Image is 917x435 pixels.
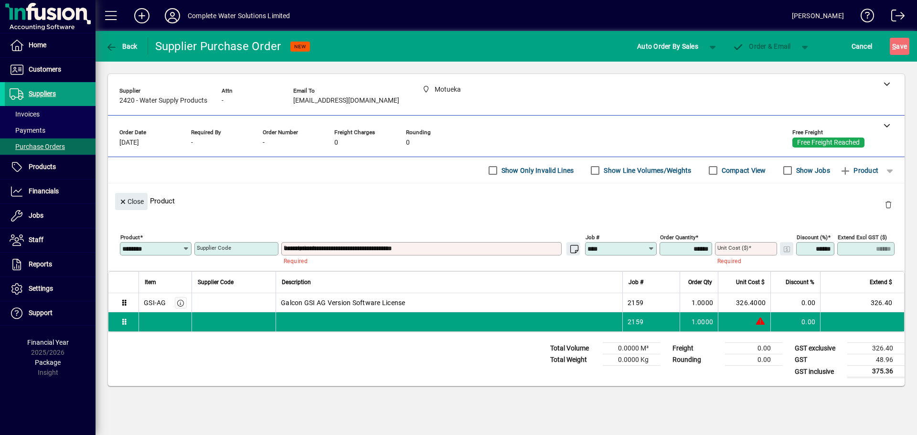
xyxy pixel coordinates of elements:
[849,38,875,55] button: Cancel
[106,42,138,50] span: Back
[155,39,281,54] div: Supplier Purchase Order
[629,277,643,287] span: Job #
[282,277,311,287] span: Description
[725,343,782,354] td: 0.00
[119,139,139,147] span: [DATE]
[29,236,43,244] span: Staff
[847,366,905,378] td: 375.36
[852,39,873,54] span: Cancel
[720,166,766,175] label: Compact View
[294,43,306,50] span: NEW
[786,277,814,287] span: Discount %
[5,33,96,57] a: Home
[877,200,900,209] app-page-header-button: Delete
[5,204,96,228] a: Jobs
[293,97,399,105] span: [EMAIL_ADDRESS][DOMAIN_NAME]
[29,65,61,73] span: Customers
[792,8,844,23] div: [PERSON_NAME]
[10,110,40,118] span: Invoices
[545,343,603,354] td: Total Volume
[602,166,691,175] label: Show Line Volumes/Weights
[334,139,338,147] span: 0
[188,8,290,23] div: Complete Water Solutions Limited
[222,97,224,105] span: -
[144,298,166,308] div: GSI-AG
[797,139,860,147] span: Free Freight Reached
[103,38,140,55] button: Back
[770,312,820,331] td: 0.00
[680,293,718,312] td: 1.0000
[96,38,148,55] app-page-header-button: Back
[870,277,892,287] span: Extend $
[628,298,643,308] span: 2159
[725,354,782,366] td: 0.00
[29,41,46,49] span: Home
[733,42,791,50] span: Order & Email
[29,309,53,317] span: Support
[838,234,887,241] mat-label: Extend excl GST ($)
[5,253,96,276] a: Reports
[5,155,96,179] a: Products
[35,359,61,366] span: Package
[877,193,900,216] button: Delete
[820,293,904,312] td: 326.40
[797,234,828,241] mat-label: Discount (%)
[113,197,150,205] app-page-header-button: Close
[660,234,695,241] mat-label: Order Quantity
[628,317,643,327] span: 2159
[5,277,96,301] a: Settings
[668,343,725,354] td: Freight
[736,277,765,287] span: Unit Cost $
[284,244,312,251] mat-label: Description
[281,298,405,308] span: Galcon GSI AG Version Software License
[5,58,96,82] a: Customers
[890,38,909,55] button: Save
[284,255,575,265] mat-error: Required
[790,366,847,378] td: GST inclusive
[119,194,144,210] span: Close
[790,343,847,354] td: GST exclusive
[603,343,660,354] td: 0.0000 M³
[545,354,603,366] td: Total Weight
[145,277,156,287] span: Item
[10,143,65,150] span: Purchase Orders
[191,139,193,147] span: -
[718,293,770,312] td: 326.4000
[5,180,96,203] a: Financials
[29,260,52,268] span: Reports
[847,354,905,366] td: 48.96
[120,234,140,241] mat-label: Product
[29,187,59,195] span: Financials
[263,139,265,147] span: -
[892,39,907,54] span: ave
[603,354,660,366] td: 0.0000 Kg
[500,166,574,175] label: Show Only Invalid Lines
[717,255,769,265] mat-error: Required
[728,38,796,55] button: Order & Email
[27,339,69,346] span: Financial Year
[29,212,43,219] span: Jobs
[29,90,56,97] span: Suppliers
[108,183,905,218] div: Product
[197,244,231,251] mat-label: Supplier Code
[586,234,599,241] mat-label: Job #
[5,106,96,122] a: Invoices
[790,354,847,366] td: GST
[29,285,53,292] span: Settings
[5,301,96,325] a: Support
[770,293,820,312] td: 0.00
[127,7,157,24] button: Add
[115,193,148,210] button: Close
[884,2,905,33] a: Logout
[10,127,45,134] span: Payments
[847,343,905,354] td: 326.40
[632,38,703,55] button: Auto Order By Sales
[853,2,874,33] a: Knowledge Base
[637,39,698,54] span: Auto Order By Sales
[5,122,96,138] a: Payments
[5,228,96,252] a: Staff
[198,277,234,287] span: Supplier Code
[119,97,207,105] span: 2420 - Water Supply Products
[688,277,712,287] span: Order Qty
[5,138,96,155] a: Purchase Orders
